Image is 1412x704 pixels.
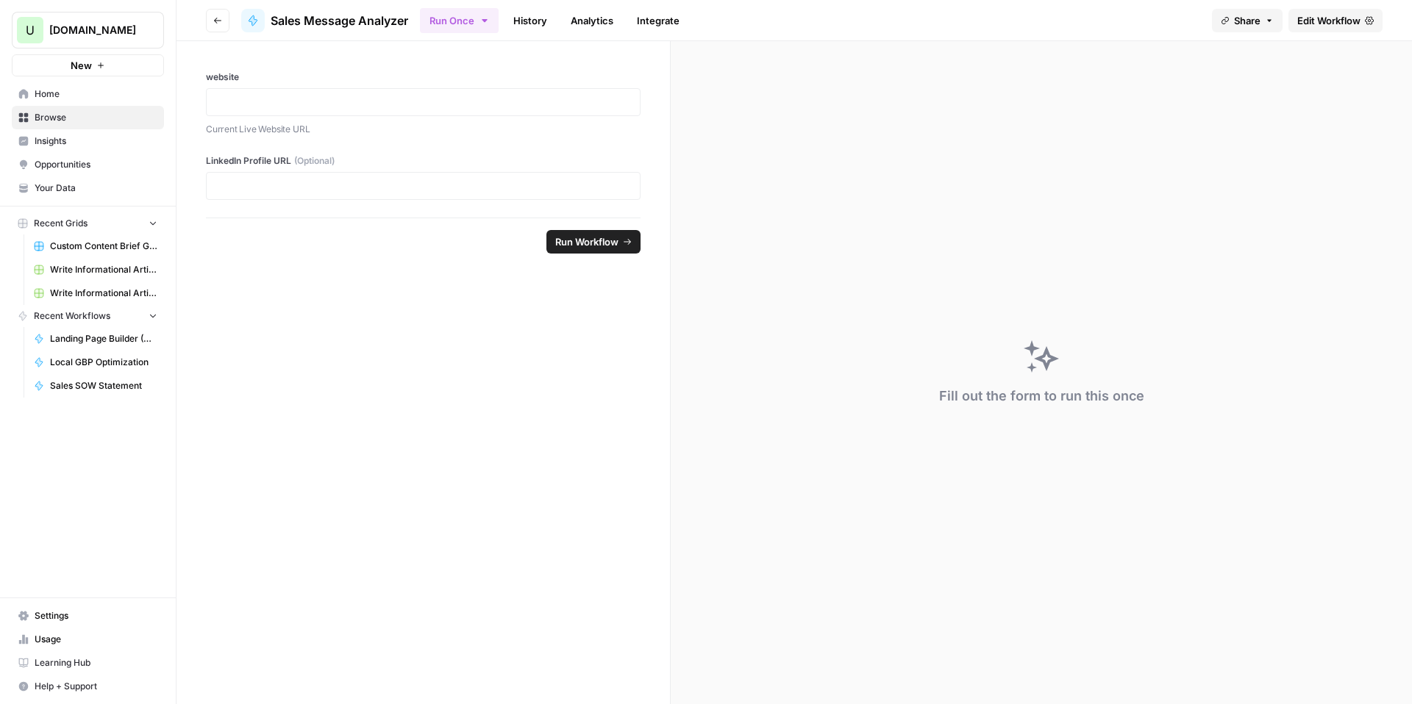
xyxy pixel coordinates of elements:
[12,675,164,698] button: Help + Support
[546,230,641,254] button: Run Workflow
[35,609,157,622] span: Settings
[555,234,618,249] span: Run Workflow
[1212,9,1283,32] button: Share
[27,281,164,305] a: Write Informational Article (1)
[12,129,164,153] a: Insights
[12,305,164,327] button: Recent Workflows
[35,633,157,646] span: Usage
[50,287,157,300] span: Write Informational Article (1)
[12,604,164,628] a: Settings
[1297,13,1361,28] span: Edit Workflow
[12,54,164,76] button: New
[241,9,408,32] a: Sales Message Analyzer
[35,656,157,669] span: Learning Hub
[504,9,556,32] a: History
[12,176,164,200] a: Your Data
[35,680,157,693] span: Help + Support
[12,12,164,49] button: Workspace: Upgrow.io
[27,351,164,374] a: Local GBP Optimization
[628,9,688,32] a: Integrate
[50,379,157,392] span: Sales SOW Statement
[49,23,138,37] span: [DOMAIN_NAME]
[1288,9,1383,32] a: Edit Workflow
[271,12,408,29] span: Sales Message Analyzer
[50,332,157,345] span: Landing Page Builder (Ultimate)
[12,628,164,651] a: Usage
[34,309,110,323] span: Recent Workflows
[71,58,92,73] span: New
[12,106,164,129] a: Browse
[35,158,157,171] span: Opportunities
[12,153,164,176] a: Opportunities
[26,21,35,39] span: U
[35,111,157,124] span: Browse
[1234,13,1261,28] span: Share
[12,212,164,234] button: Recent Grids
[50,240,157,253] span: Custom Content Brief Grid
[34,217,88,230] span: Recent Grids
[27,374,164,398] a: Sales SOW Statement
[939,386,1144,406] div: Fill out the form to run this once
[27,258,164,281] a: Write Informational Article
[294,154,335,168] span: (Optional)
[50,356,157,369] span: Local GBP Optimization
[206,154,641,168] label: LinkedIn Profile URL
[206,71,641,84] label: website
[50,263,157,276] span: Write Informational Article
[27,327,164,351] a: Landing Page Builder (Ultimate)
[35,87,157,101] span: Home
[420,8,499,33] button: Run Once
[12,82,164,106] a: Home
[35,134,157,148] span: Insights
[12,651,164,675] a: Learning Hub
[206,122,641,137] p: Current Live Website URL
[27,234,164,258] a: Custom Content Brief Grid
[35,182,157,195] span: Your Data
[562,9,622,32] a: Analytics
